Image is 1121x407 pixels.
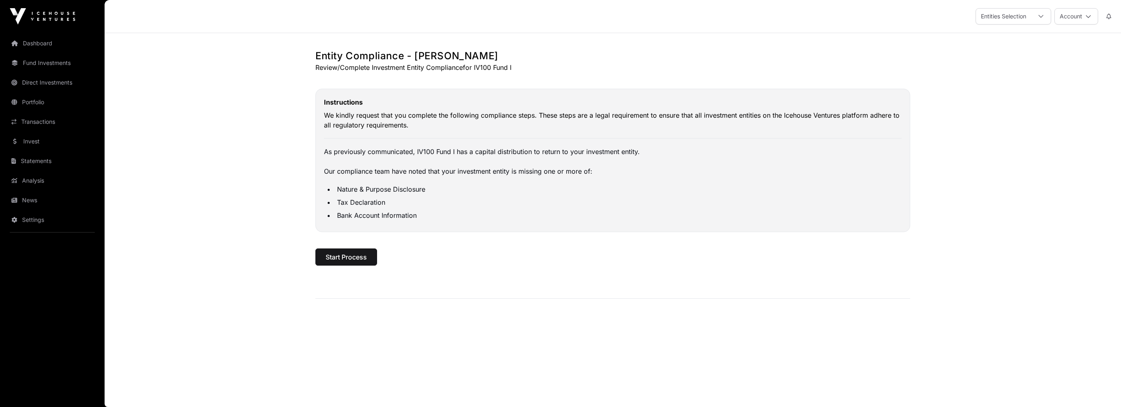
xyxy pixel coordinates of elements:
p: We kindly request that you complete the following compliance steps. These steps are a legal requi... [324,110,902,130]
p: Review/Complete Investment Entity Compliance [315,63,910,72]
a: Fund Investments [7,54,98,72]
strong: Instructions [324,98,363,106]
span: for IV100 Fund I [463,63,511,72]
a: Direct Investments [7,74,98,92]
h1: Entity Compliance - [PERSON_NAME] [315,49,910,63]
a: Portfolio [7,93,98,111]
li: Bank Account Information [335,210,902,220]
button: Account [1054,8,1098,25]
a: Start Process [315,257,377,265]
div: Entities Selection [976,9,1031,24]
span: Start Process [326,252,367,262]
li: Tax Declaration [335,197,902,207]
p: As previously communicated, IV100 Fund I has a capital distribution to return to your investment ... [324,147,902,176]
a: Invest [7,132,98,150]
img: Icehouse Ventures Logo [10,8,75,25]
button: Start Process [315,248,377,266]
li: Nature & Purpose Disclosure [335,184,902,194]
a: Settings [7,211,98,229]
a: Analysis [7,172,98,190]
a: Dashboard [7,34,98,52]
a: Statements [7,152,98,170]
a: Transactions [7,113,98,131]
a: News [7,191,98,209]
